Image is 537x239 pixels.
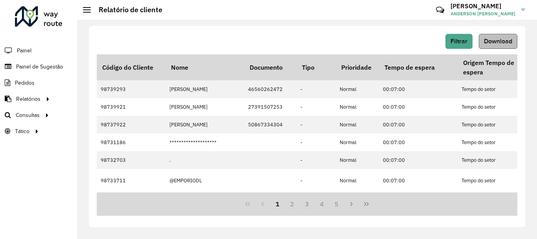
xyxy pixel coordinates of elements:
td: 00:07:00 [379,169,458,192]
span: Consultas [16,111,40,119]
td: Tempo do setor [458,169,536,192]
span: Painel de Sugestão [16,63,63,71]
td: @EMPORIODL [166,169,244,192]
span: Relatórios [16,95,40,103]
td: Normal [336,151,379,169]
td: 00:07:00 [379,133,458,151]
th: Tempo de espera [379,54,458,80]
button: 1 [270,196,285,211]
span: Pedidos [15,79,35,87]
span: Download [484,38,512,44]
td: [PERSON_NAME] [166,116,244,133]
td: 98739921 [97,98,166,116]
th: Documento [244,54,296,80]
td: 00:07:00 [379,98,458,116]
td: 98731186 [97,133,166,151]
td: . [166,151,244,169]
td: 46560262472 [244,80,296,98]
button: 2 [285,196,300,211]
h2: Relatório de cliente [91,6,162,14]
th: Origem Tempo de espera [458,54,536,80]
td: 00:07:00 [379,116,458,133]
span: Painel [17,46,31,55]
td: +UMGOLE [166,192,244,215]
span: Filtrar [451,38,467,44]
th: Prioridade [336,54,379,80]
td: Tempo do setor [458,133,536,151]
td: Normal [336,98,379,116]
th: Código do Cliente [97,54,166,80]
td: Tempo do setor [458,116,536,133]
td: Normal [336,169,379,192]
th: Tipo [296,54,336,80]
td: 00:07:00 [379,80,458,98]
td: - [296,80,336,98]
td: [PERSON_NAME] [166,80,244,98]
button: Filtrar [445,34,473,49]
td: 00:07:00 [379,192,458,215]
h3: [PERSON_NAME] [451,2,515,10]
button: Last Page [359,196,374,211]
td: - [296,116,336,133]
td: 98739293 [97,80,166,98]
td: - [296,192,336,215]
td: Tempo do setor [458,80,536,98]
span: ANDERSON [PERSON_NAME] [451,10,515,17]
td: Tempo do setor [458,98,536,116]
span: Tático [15,127,29,135]
td: 98737922 [97,116,166,133]
td: 98732941 [97,192,166,215]
td: Tempo do setor [458,192,536,215]
button: 4 [314,196,329,211]
td: [PERSON_NAME] [166,98,244,116]
td: Normal [336,80,379,98]
button: 3 [300,196,314,211]
td: 98732703 [97,151,166,169]
td: - [296,169,336,192]
th: Nome [166,54,244,80]
td: 00:07:00 [379,151,458,169]
td: Normal [336,192,379,215]
a: Contato Rápido [432,2,449,19]
td: Tempo do setor [458,151,536,169]
td: 27391507253 [244,98,296,116]
td: 50867334304 [244,116,296,133]
button: Download [479,34,517,49]
td: Normal [336,116,379,133]
td: - [296,98,336,116]
td: 98733711 [97,169,166,192]
td: Normal [336,133,379,151]
button: 5 [329,196,344,211]
td: - [296,151,336,169]
button: Next Page [344,196,359,211]
td: - [296,133,336,151]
